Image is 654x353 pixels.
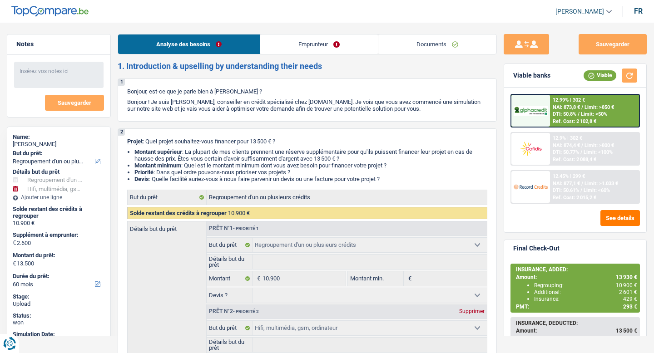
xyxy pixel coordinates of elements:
div: Insurance: [534,296,637,302]
div: Solde restant des crédits à regrouper [13,206,105,220]
div: Viable [584,70,616,80]
span: / [581,142,583,148]
div: PMT: [516,304,637,310]
span: / [581,104,583,110]
strong: Montant supérieur [134,148,182,155]
div: [PERSON_NAME] [13,141,105,148]
div: 12.9% | 302 € [553,135,582,141]
div: Ajouter une ligne [13,194,105,201]
span: Devis [134,176,149,182]
div: Prêt n°1 [207,226,261,231]
div: Additional: [534,289,637,295]
div: Status: [13,312,105,319]
span: [PERSON_NAME] [555,8,604,15]
span: 429 € [623,296,637,302]
label: But du prêt: [13,150,103,157]
div: Ref. Cost: 2 015,2 € [553,195,596,201]
div: 12.45% | 299 € [553,173,585,179]
span: Limit: >1.033 € [585,181,618,186]
li: : La plupart de mes clients prennent une réserve supplémentaire pour qu'ils puissent financer leu... [134,148,487,162]
span: 10.900 € [228,210,250,216]
div: Regrouping: [534,336,637,342]
span: 10 900 € [616,336,637,342]
a: Analyse des besoins [118,34,260,54]
p: Bonjour ! Je suis [PERSON_NAME], conseiller en crédit spécialisé chez [DOMAIN_NAME]. Je vois que ... [127,98,487,112]
span: 10 900 € [616,282,637,289]
div: Upload [13,300,105,308]
div: Détails but du prêt [13,168,105,176]
div: 2 [118,129,125,136]
span: Limit: >800 € [585,142,614,148]
a: Emprunteur [260,34,378,54]
label: Détails but du prêt [128,221,206,232]
span: Limit: >850 € [585,104,614,110]
div: Ref. Cost: 2 088,4 € [553,157,596,162]
button: Sauvegarder [579,34,647,54]
img: Cofidis [514,140,547,157]
span: / [578,111,580,117]
span: Limit: <60% [584,187,610,193]
span: DTI: 50.8% [553,111,576,117]
label: But du prêt [207,321,253,335]
span: NAI: 873,8 € [553,104,580,110]
span: 2 601 € [619,289,637,295]
div: Regrouping: [534,282,637,289]
label: Montant min. [348,271,403,286]
span: DTI: 50.77% [553,149,579,155]
span: / [580,149,582,155]
a: [PERSON_NAME] [548,4,612,19]
div: Amount: [516,274,637,280]
p: Bonjour, est-ce que je parle bien à [PERSON_NAME] ? [127,88,487,95]
label: Durée du prêt: [13,273,103,280]
div: 1 [118,79,125,86]
div: Ref. Cost: 2 102,8 € [553,118,596,124]
button: Sauvegarder [45,95,104,111]
span: € [253,271,263,286]
div: Simulation Date: [13,331,105,338]
img: Record Credits [514,178,547,195]
div: INSURANCE, DEDUCTED: [516,320,637,326]
div: won [13,319,105,326]
label: Supplément à emprunter: [13,231,103,239]
div: Viable banks [513,72,550,79]
label: Devis ? [207,288,253,303]
span: 293 € [623,304,637,310]
h2: 1. Introduction & upselling by understanding their needs [118,61,497,71]
div: INSURANCE, ADDED: [516,266,637,273]
span: 13 500 € [616,328,637,334]
div: Final Check-Out [513,245,560,252]
span: € [13,260,16,267]
span: € [13,239,16,246]
span: Limit: <100% [584,149,613,155]
span: NAI: 874,4 € [553,142,580,148]
div: Stage: [13,293,105,300]
label: Détails but du prêt [207,338,253,352]
p: : Quel projet souhaitez-vous financer pour 13 500 € ? [127,138,487,145]
div: Name: [13,133,105,141]
span: Limit: <50% [581,111,607,117]
span: Sauvegarder [58,100,91,106]
li: : Quel est le montant minimum dont vous avez besoin pour financer votre projet ? [134,162,487,169]
label: Montant du prêt: [13,252,103,259]
span: / [580,187,582,193]
strong: Priorité [134,169,154,176]
span: € [404,271,414,286]
span: / [581,181,583,186]
span: - Priorité 1 [233,226,259,231]
h5: Notes [16,40,101,48]
button: See details [600,210,640,226]
img: TopCompare Logo [11,6,89,17]
span: DTI: 50.61% [553,187,579,193]
span: - Priorité 2 [233,309,259,314]
span: Projet [127,138,143,145]
div: Prêt n°2 [207,309,261,314]
div: fr [634,7,643,15]
span: 13 930 € [616,274,637,280]
li: : Quelle facilité auriez-vous à nous faire parvenir un devis ou une facture pour votre projet ? [134,176,487,182]
div: Amount: [516,328,637,334]
div: 12.99% | 302 € [553,97,585,103]
strong: Montant minimum [134,162,181,169]
div: Supprimer [457,309,487,314]
label: But du prêt [128,190,207,205]
label: Détails but du prêt [207,255,253,269]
